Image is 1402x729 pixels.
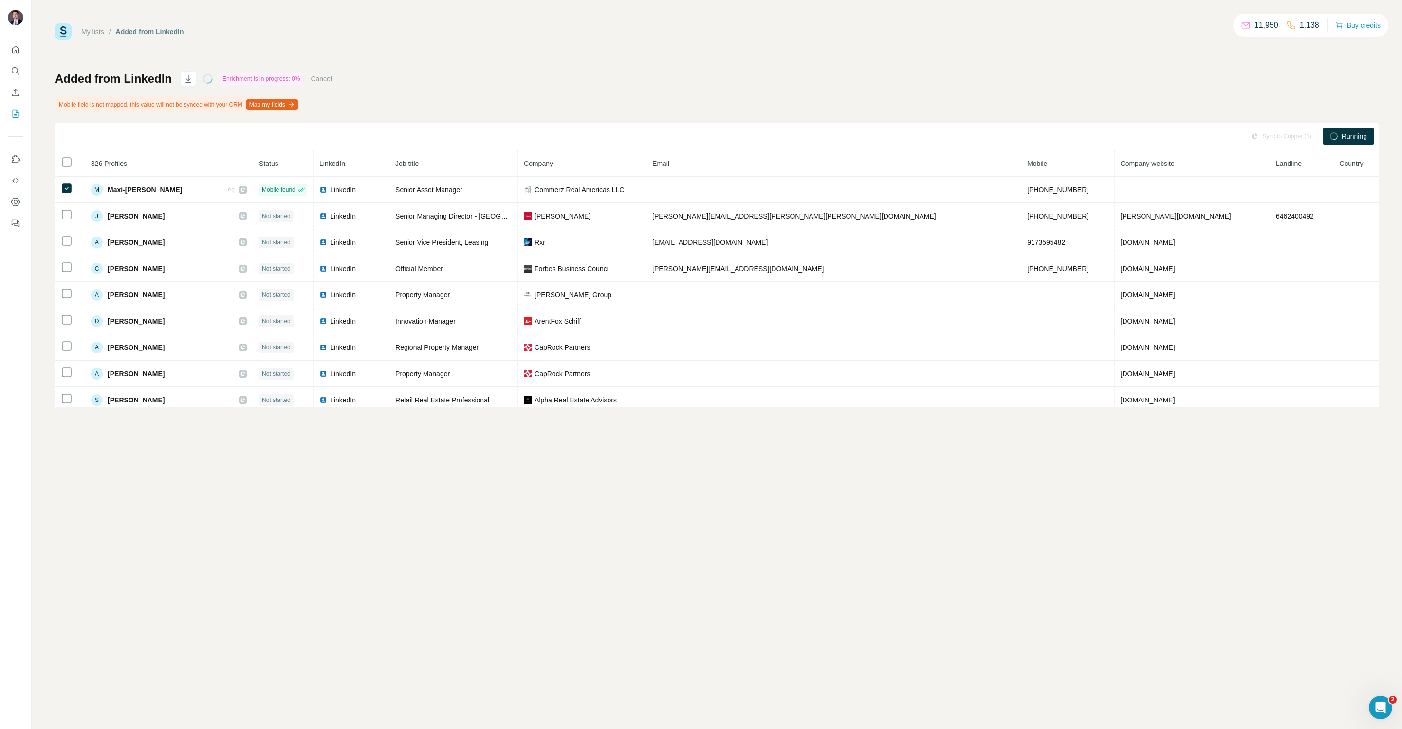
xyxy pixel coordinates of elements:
[535,211,590,221] span: [PERSON_NAME]
[319,317,327,325] img: LinkedIn logo
[319,160,345,167] span: LinkedIn
[91,368,103,380] div: A
[109,27,111,36] li: /
[1335,18,1381,32] button: Buy credits
[311,74,332,84] button: Cancel
[108,316,165,326] span: [PERSON_NAME]
[319,238,327,246] img: LinkedIn logo
[262,369,291,378] span: Not started
[262,264,291,273] span: Not started
[8,62,23,80] button: Search
[330,264,356,273] span: LinkedIn
[524,370,532,378] img: company-logo
[524,317,532,325] img: company-logo
[330,316,356,326] span: LinkedIn
[319,265,327,273] img: LinkedIn logo
[91,342,103,353] div: A
[262,212,291,220] span: Not started
[524,291,532,299] img: company-logo
[524,212,532,220] img: company-logo
[1121,265,1175,273] span: [DOMAIN_NAME]
[524,265,532,273] img: company-logo
[395,265,443,273] span: Official Member
[535,185,624,195] span: Commerz Real Americas LLC
[330,369,356,379] span: LinkedIn
[1027,212,1088,220] span: [PHONE_NUMBER]
[108,237,165,247] span: [PERSON_NAME]
[1339,160,1363,167] span: Country
[91,394,103,406] div: S
[1121,291,1175,299] span: [DOMAIN_NAME]
[8,10,23,25] img: Avatar
[91,263,103,274] div: C
[8,41,23,58] button: Quick start
[108,369,165,379] span: [PERSON_NAME]
[108,185,182,195] span: Maxi-[PERSON_NAME]
[652,212,936,220] span: [PERSON_NAME][EMAIL_ADDRESS][PERSON_NAME][PERSON_NAME][DOMAIN_NAME]
[535,343,590,352] span: CapRock Partners
[116,27,184,36] div: Added from LinkedIn
[395,370,450,378] span: Property Manager
[8,193,23,211] button: Dashboard
[319,396,327,404] img: LinkedIn logo
[108,211,165,221] span: [PERSON_NAME]
[108,395,165,405] span: [PERSON_NAME]
[652,265,824,273] span: [PERSON_NAME][EMAIL_ADDRESS][DOMAIN_NAME]
[259,160,278,167] span: Status
[55,23,72,40] img: Surfe Logo
[535,369,590,379] span: CapRock Partners
[246,99,298,110] button: Map my fields
[55,71,172,87] h1: Added from LinkedIn
[1121,396,1175,404] span: [DOMAIN_NAME]
[8,215,23,232] button: Feedback
[1389,696,1397,704] span: 2
[652,238,768,246] span: [EMAIL_ADDRESS][DOMAIN_NAME]
[8,150,23,168] button: Use Surfe on LinkedIn
[1121,238,1175,246] span: [DOMAIN_NAME]
[395,344,479,351] span: Regional Property Manager
[1254,19,1278,31] p: 11,950
[395,291,450,299] span: Property Manager
[535,395,617,405] span: Alpha Real Estate Advisors
[8,84,23,101] button: Enrich CSV
[524,238,532,246] img: company-logo
[8,172,23,189] button: Use Surfe API
[1342,131,1367,141] span: Running
[535,290,611,300] span: [PERSON_NAME] Group
[1276,160,1302,167] span: Landline
[330,237,356,247] span: LinkedIn
[330,185,356,195] span: LinkedIn
[262,317,291,326] span: Not started
[108,264,165,273] span: [PERSON_NAME]
[91,210,103,222] div: J
[1121,344,1175,351] span: [DOMAIN_NAME]
[330,343,356,352] span: LinkedIn
[1276,212,1314,220] span: 6462400492
[319,370,327,378] img: LinkedIn logo
[330,290,356,300] span: LinkedIn
[330,395,356,405] span: LinkedIn
[91,237,103,248] div: A
[1121,160,1175,167] span: Company website
[91,184,103,196] div: M
[91,160,127,167] span: 326 Profiles
[395,160,419,167] span: Job title
[108,343,165,352] span: [PERSON_NAME]
[535,264,610,273] span: Forbes Business Council
[319,291,327,299] img: LinkedIn logo
[91,289,103,301] div: A
[81,28,104,36] a: My lists
[395,186,462,194] span: Senior Asset Manager
[319,344,327,351] img: LinkedIn logo
[1369,696,1392,719] iframe: Intercom live chat
[262,291,291,299] span: Not started
[319,186,327,194] img: LinkedIn logo
[1027,238,1065,246] span: 9173595482
[1027,265,1088,273] span: [PHONE_NUMBER]
[55,96,300,113] div: Mobile field is not mapped, this value will not be synced with your CRM
[262,343,291,352] span: Not started
[652,160,669,167] span: Email
[8,105,23,123] button: My lists
[524,344,532,351] img: company-logo
[91,315,103,327] div: D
